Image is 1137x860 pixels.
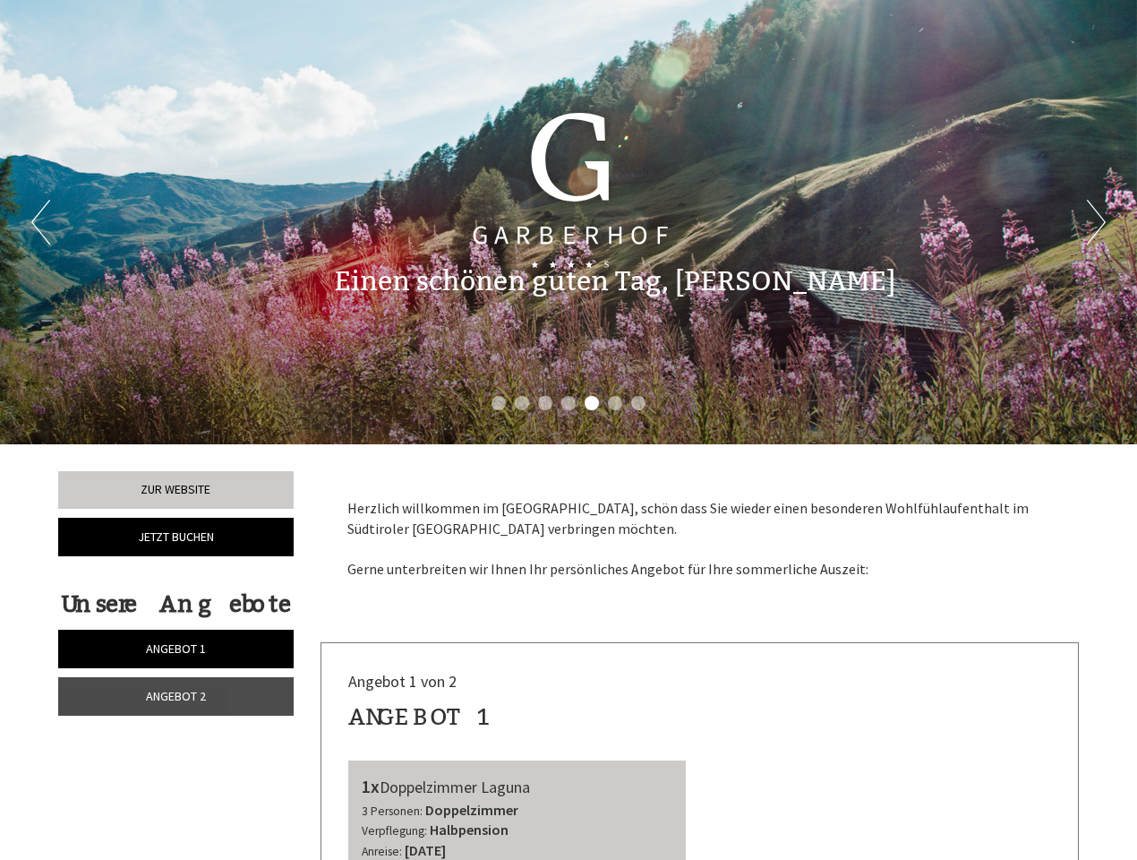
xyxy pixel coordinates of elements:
b: 1x [362,775,380,797]
button: Previous [31,200,50,245]
b: Doppelzimmer [425,801,518,819]
button: Next [1087,200,1106,245]
a: Jetzt buchen [58,518,294,556]
span: Angebot 1 [146,641,206,657]
div: Unsere Angebote [58,588,294,621]
div: Doppelzimmer Laguna [362,774,673,800]
p: Herzlich willkommen im [GEOGRAPHIC_DATA], schön dass Sie wieder einen besonderen Wohlfühlaufentha... [347,498,1053,580]
span: Angebot 2 [146,688,206,704]
span: Angebot 1 von 2 [348,671,457,692]
h1: Einen schönen guten Tag, [PERSON_NAME] [334,267,895,297]
div: Angebot 1 [348,701,492,734]
a: Zur Website [58,471,294,509]
small: 3 Personen: [362,804,423,819]
small: Anreise: [362,844,402,859]
small: Verpflegung: [362,823,427,838]
b: Halbpension [430,821,509,838]
b: [DATE] [405,841,446,859]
